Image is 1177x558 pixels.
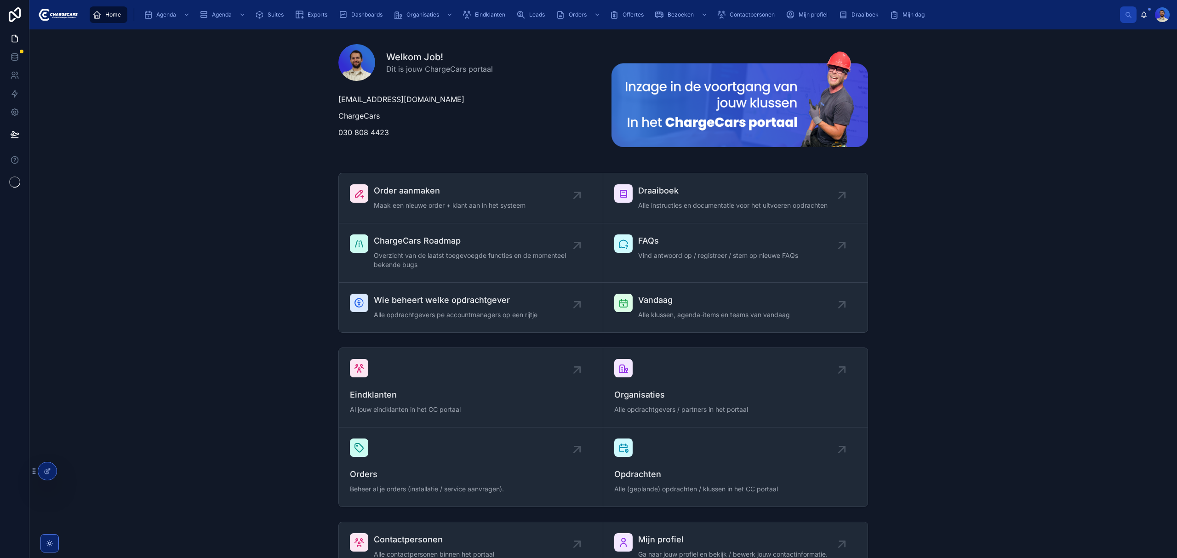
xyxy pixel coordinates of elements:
[607,6,650,23] a: Offertes
[105,11,121,18] span: Home
[339,427,603,507] a: OrdersBeheer al je orders (installatie / service aanvragen).
[374,533,494,546] span: Contactpersonen
[638,201,828,210] span: Alle instructies en documentatie voor het uitvoeren opdrachten
[338,94,595,105] p: [EMAIL_ADDRESS][DOMAIN_NAME]
[374,184,526,197] span: Order aanmaken
[638,533,828,546] span: Mijn profiel
[603,173,868,223] a: DraaiboekAlle instructies en documentatie voor het uitvoeren opdrachten
[196,6,250,23] a: Agenda
[391,6,457,23] a: Organisaties
[212,11,232,18] span: Agenda
[623,11,644,18] span: Offertes
[611,51,868,147] img: 23681-Frame-213-(2).png
[336,6,389,23] a: Dashboards
[156,11,176,18] span: Agenda
[614,484,857,494] span: Alle (geplande) opdrachten / klussen in het CC portaal
[350,405,592,414] span: Al jouw eindklanten in het CC portaal
[350,388,592,401] span: Eindklanten
[374,201,526,210] span: Maak een nieuwe order + klant aan in het systeem
[603,427,868,507] a: OpdrachtenAlle (geplande) opdrachten / klussen in het CC portaal
[85,5,1120,25] div: scrollable content
[783,6,834,23] a: Mijn profiel
[90,6,127,23] a: Home
[339,173,603,223] a: Order aanmakenMaak een nieuwe order + klant aan in het systeem
[350,468,592,481] span: Orders
[638,294,790,307] span: Vandaag
[459,6,512,23] a: Eindklanten
[374,310,537,319] span: Alle opdrachtgevers pe accountmanagers op een rijtje
[339,283,603,332] a: Wie beheert welke opdrachtgeverAlle opdrachtgevers pe accountmanagers op een rijtje
[614,468,857,481] span: Opdrachten
[638,251,798,260] span: Vind antwoord op / registreer / stem op nieuwe FAQs
[268,11,284,18] span: Suites
[374,251,577,269] span: Overzicht van de laatst toegevoegde functies en de momenteel bekende bugs
[652,6,712,23] a: Bezoeken
[638,310,790,319] span: Alle klussen, agenda-items en teams van vandaag
[338,110,595,121] p: ChargeCars
[374,234,577,247] span: ChargeCars Roadmap
[569,11,587,18] span: Orders
[614,388,857,401] span: Organisaties
[339,223,603,283] a: ChargeCars RoadmapOverzicht van de laatst toegevoegde functies en de momenteel bekende bugs
[553,6,605,23] a: Orders
[730,11,775,18] span: Contactpersonen
[903,11,925,18] span: Mijn dag
[638,184,828,197] span: Draaiboek
[350,484,592,494] span: Beheer al je orders (installatie / service aanvragen).
[386,63,493,74] span: Dit is jouw ChargeCars portaal
[514,6,551,23] a: Leads
[714,6,781,23] a: Contactpersonen
[529,11,545,18] span: Leads
[338,127,595,138] p: 030 808 4423
[252,6,290,23] a: Suites
[668,11,694,18] span: Bezoeken
[351,11,383,18] span: Dashboards
[141,6,194,23] a: Agenda
[887,6,931,23] a: Mijn dag
[851,11,879,18] span: Draaiboek
[603,223,868,283] a: FAQsVind antwoord op / registreer / stem op nieuwe FAQs
[406,11,439,18] span: Organisaties
[799,11,828,18] span: Mijn profiel
[308,11,327,18] span: Exports
[475,11,505,18] span: Eindklanten
[836,6,885,23] a: Draaiboek
[374,294,537,307] span: Wie beheert welke opdrachtgever
[614,405,857,414] span: Alle opdrachtgevers / partners in het portaal
[339,348,603,427] a: EindklantenAl jouw eindklanten in het CC portaal
[37,7,78,22] img: App logo
[292,6,334,23] a: Exports
[603,348,868,427] a: OrganisatiesAlle opdrachtgevers / partners in het portaal
[603,283,868,332] a: VandaagAlle klussen, agenda-items en teams van vandaag
[386,51,493,63] h1: Welkom Job!
[638,234,798,247] span: FAQs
